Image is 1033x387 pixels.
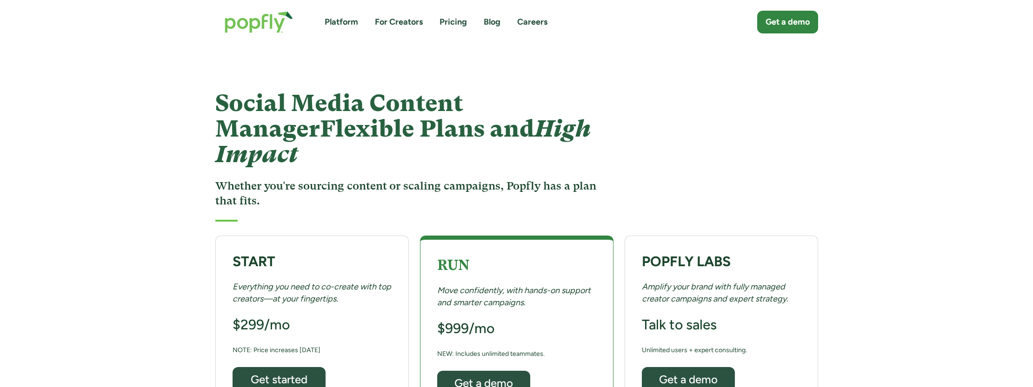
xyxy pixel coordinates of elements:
[233,344,320,356] div: NOTE: Price increases [DATE]
[215,115,591,168] span: Flexible Plans and
[484,16,500,28] a: Blog
[440,16,467,28] a: Pricing
[437,348,545,360] div: NEW: Includes unlimited teammates.
[437,285,591,307] em: Move confidently, with hands-on support and smarter campaigns.
[757,11,818,33] a: Get a demo
[642,316,717,334] h3: Talk to sales
[650,374,726,385] div: Get a demo
[642,344,747,356] div: Unlimited users + expert consulting.
[325,16,358,28] a: Platform
[215,115,591,168] em: High Impact
[215,91,601,167] h1: Social Media Content Manager
[642,282,788,303] em: Amplify your brand with fully managed creator campaigns and expert strategy.
[233,316,290,334] h3: $299/mo
[437,257,469,273] strong: RUN
[375,16,423,28] a: For Creators
[233,282,391,303] em: Everything you need to co-create with top creators—at your fingertips.
[642,253,731,270] strong: POPFLY LABS
[517,16,547,28] a: Careers
[241,374,317,385] div: Get started
[233,253,275,270] strong: START
[766,16,810,28] div: Get a demo
[437,320,494,337] h3: $999/mo
[215,178,601,209] h3: Whether you're sourcing content or scaling campaigns, Popfly has a plan that fits.
[215,2,302,42] a: home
